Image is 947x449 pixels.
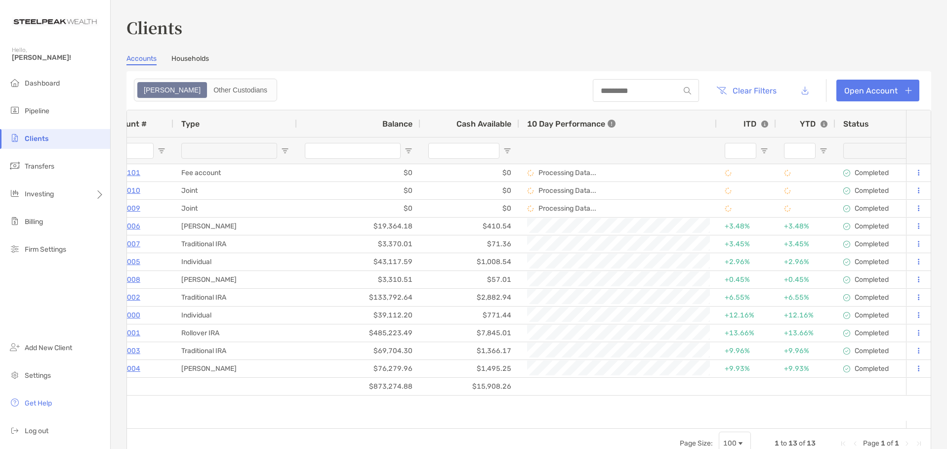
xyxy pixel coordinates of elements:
span: Pipeline [25,107,49,115]
span: Dashboard [25,79,60,88]
p: Completed [855,186,889,195]
img: input icon [684,87,691,94]
span: Transfers [25,162,54,171]
img: Processing Data icon [527,205,534,212]
div: $873,274.88 [297,378,420,395]
div: $1,366.17 [420,342,519,359]
span: 1 [775,439,779,448]
span: Type [181,119,200,129]
div: Last Page [915,440,923,448]
p: Completed [855,275,889,284]
div: YTD [800,119,827,129]
span: Log out [25,427,48,435]
div: Next Page [903,440,911,448]
p: Completed [855,258,889,266]
button: Open Filter Menu [760,147,768,155]
span: Settings [25,371,51,380]
div: $0 [420,200,519,217]
div: Rollover IRA [173,324,297,342]
span: [PERSON_NAME]! [12,53,104,62]
p: Processing Data... [538,169,596,177]
img: dashboard icon [9,77,21,89]
p: Completed [855,347,889,355]
img: transfers icon [9,160,21,172]
a: Households [171,54,209,65]
img: settings icon [9,369,21,381]
div: +9.96% [725,343,768,359]
span: to [781,439,787,448]
div: 10 Day Performance [527,110,616,137]
button: Open Filter Menu [503,147,511,155]
div: $771.44 [420,307,519,324]
p: Completed [855,311,889,319]
div: $15,908.26 [420,378,519,395]
div: $0 [297,200,420,217]
span: 13 [788,439,797,448]
img: complete icon [843,348,850,355]
span: of [887,439,893,448]
p: Completed [855,240,889,248]
div: $0 [420,182,519,199]
img: complete icon [843,276,850,283]
span: Get Help [25,399,52,407]
img: Processing Data icon [784,205,791,212]
div: $2,882.94 [420,289,519,306]
img: complete icon [843,170,850,177]
img: complete icon [843,187,850,194]
div: [PERSON_NAME] [173,271,297,288]
span: Account # [107,119,147,129]
div: ITD [743,119,768,129]
img: logout icon [9,424,21,436]
p: Completed [855,329,889,337]
div: +3.45% [725,236,768,252]
p: Completed [855,169,889,177]
div: $3,310.51 [297,271,420,288]
div: Page Size: [680,439,713,448]
div: Previous Page [851,440,859,448]
a: Open Account [836,80,919,101]
span: 1 [895,439,899,448]
div: $3,370.01 [297,235,420,253]
span: Balance [382,119,412,129]
img: complete icon [843,330,850,337]
div: +3.48% [725,218,768,234]
div: +3.48% [784,218,827,234]
div: Fee account [173,164,297,181]
div: $19,364.18 [297,218,420,235]
span: Billing [25,218,43,226]
div: $43,117.59 [297,253,420,270]
img: Zoe Logo [12,4,98,40]
button: Clear Filters [709,80,784,101]
span: 13 [807,439,816,448]
div: $1,495.25 [420,360,519,377]
div: +12.16% [725,307,768,323]
div: segmented control [134,79,277,101]
a: Accounts [126,54,157,65]
p: Processing Data... [538,186,596,195]
img: get-help icon [9,397,21,408]
div: 100 [723,439,737,448]
div: $0 [297,164,420,181]
img: Processing Data icon [725,187,732,194]
div: $0 [420,164,519,181]
p: Processing Data... [538,204,596,213]
img: Processing Data icon [784,170,791,177]
div: $133,792.64 [297,289,420,306]
div: +6.55% [725,289,768,306]
div: +13.66% [784,325,827,341]
div: First Page [839,440,847,448]
img: Processing Data icon [527,170,534,177]
img: Processing Data icon [784,187,791,194]
img: complete icon [843,312,850,319]
img: complete icon [843,223,850,230]
span: of [799,439,805,448]
div: $69,704.30 [297,342,420,359]
div: +9.93% [784,360,827,377]
p: Completed [855,293,889,302]
div: +0.45% [784,271,827,288]
div: Joint [173,200,297,217]
div: Traditional IRA [173,342,297,359]
img: complete icon [843,365,850,372]
div: +2.96% [725,254,768,270]
div: +6.55% [784,289,827,306]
